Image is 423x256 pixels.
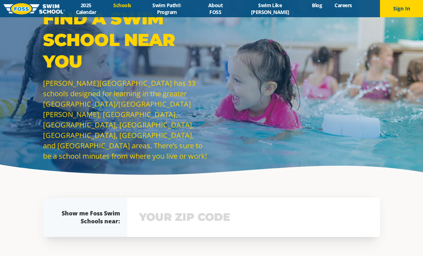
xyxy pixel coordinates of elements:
div: Show me Foss Swim Schools near: [57,209,120,225]
input: YOUR ZIP CODE [137,207,370,228]
a: 2025 Calendar [65,2,107,15]
a: Schools [107,2,137,9]
a: Blog [306,2,328,9]
img: FOSS Swim School Logo [4,3,65,14]
p: Find a Swim School Near You [43,8,208,72]
p: [PERSON_NAME][GEOGRAPHIC_DATA] has 33 schools designed for learning in the greater [GEOGRAPHIC_DA... [43,78,208,161]
a: Swim Like [PERSON_NAME] [234,2,305,15]
a: Careers [328,2,358,9]
a: Swim Path® Program [137,2,196,15]
a: About FOSS [196,2,234,15]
